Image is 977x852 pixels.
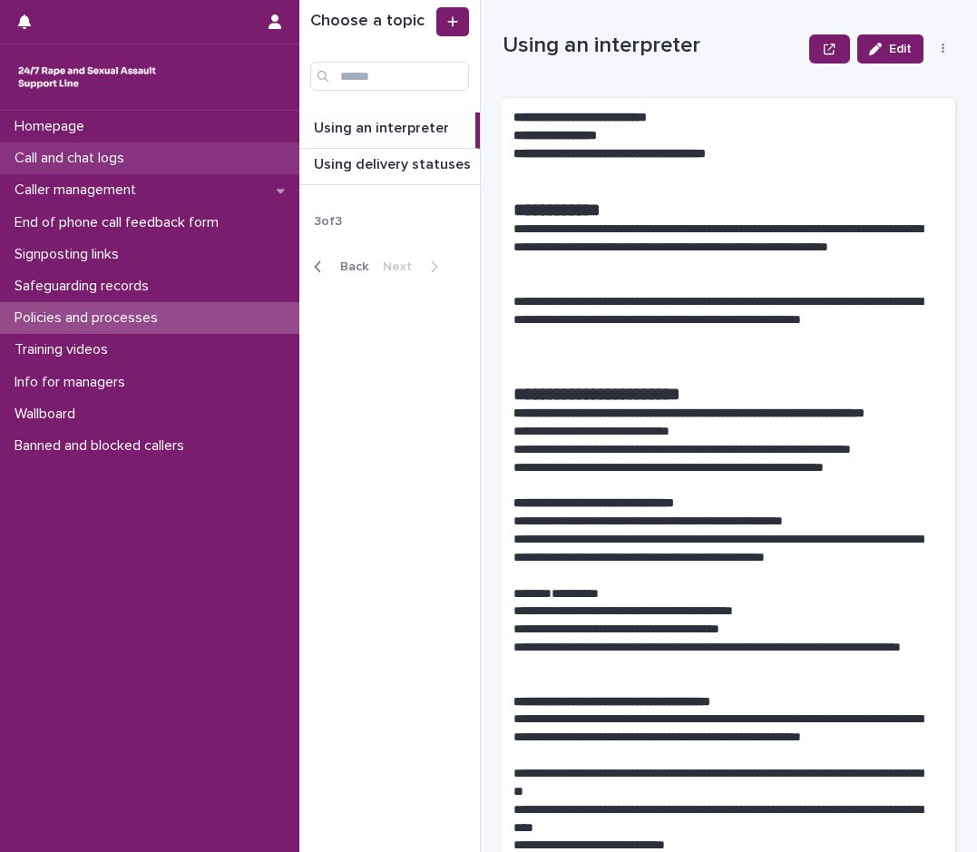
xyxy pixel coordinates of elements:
p: Using an interpreter [503,33,802,59]
input: Search [310,62,469,91]
p: Homepage [7,118,99,135]
p: Info for managers [7,374,140,391]
img: rhQMoQhaT3yELyF149Cw [15,59,160,95]
p: Wallboard [7,406,90,423]
a: Using an interpreterUsing an interpreter [299,113,480,149]
p: Signposting links [7,246,133,263]
a: Using delivery statusesUsing delivery statuses [299,149,480,185]
p: Safeguarding records [7,278,163,295]
span: Next [383,260,423,273]
button: Edit [857,34,923,64]
p: Call and chat logs [7,150,139,167]
button: Back [299,259,376,275]
span: Edit [889,43,912,55]
p: Caller management [7,181,151,199]
p: Using an interpreter [314,116,453,137]
p: 3 of 3 [299,200,357,244]
p: Using delivery statuses [314,152,474,173]
p: Training videos [7,341,122,358]
p: End of phone call feedback form [7,214,233,231]
h1: Choose a topic [310,12,433,32]
p: Banned and blocked callers [7,437,199,455]
button: Next [376,259,453,275]
span: Back [329,260,368,273]
p: Policies and processes [7,309,172,327]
